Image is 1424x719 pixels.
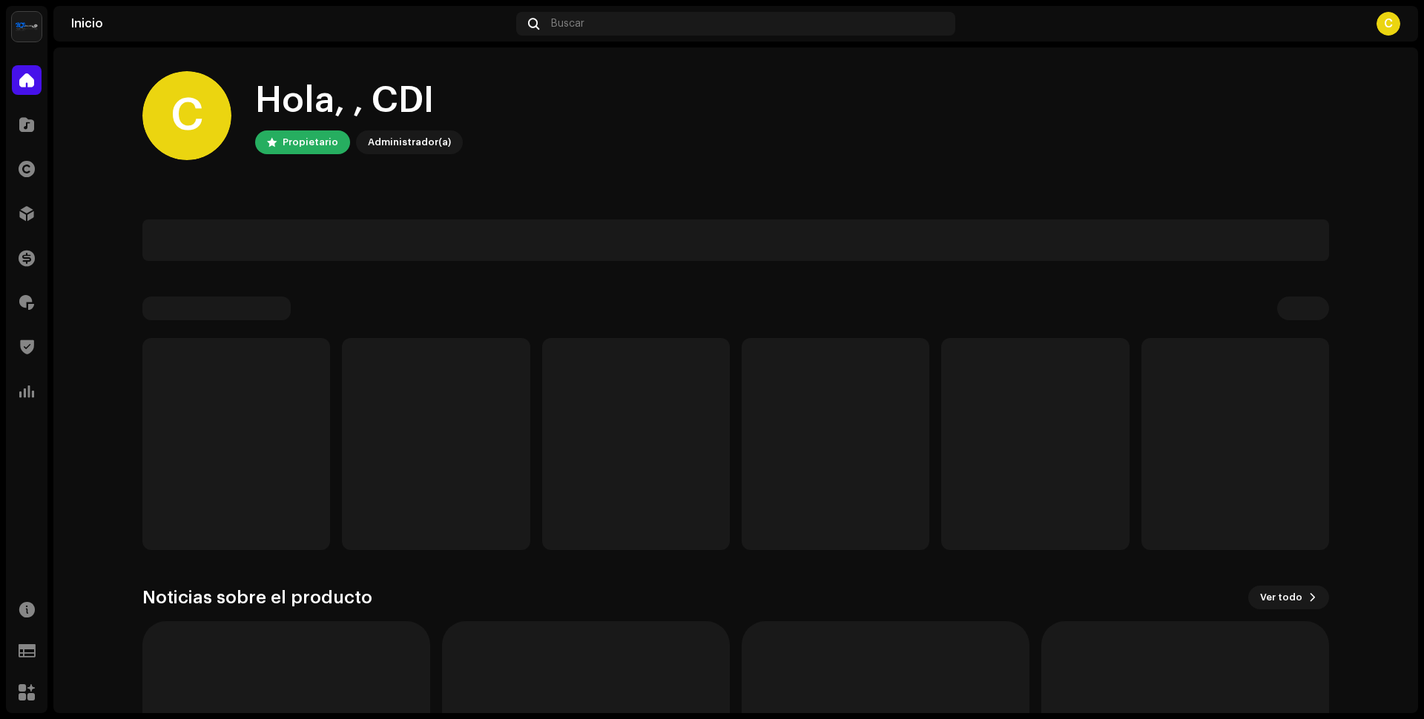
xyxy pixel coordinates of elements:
h3: Noticias sobre el producto [142,586,372,609]
img: 5a313ab8-4ea5-4807-8faa-a071179ed9d3 [12,12,42,42]
div: Inicio [71,18,510,30]
div: Propietario [283,133,338,151]
span: Buscar [551,18,584,30]
div: C [142,71,231,160]
div: Administrador(a) [368,133,451,151]
div: C [1377,12,1400,36]
span: Ver todo [1260,583,1302,612]
button: Ver todo [1248,586,1329,609]
div: Hola, , CDI [255,77,463,125]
